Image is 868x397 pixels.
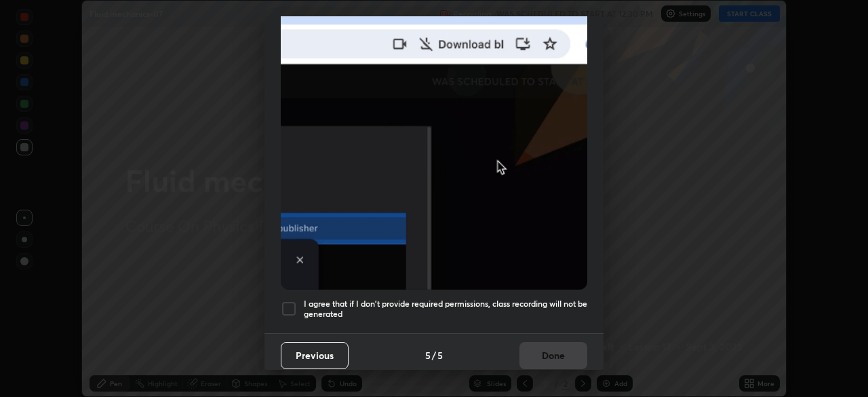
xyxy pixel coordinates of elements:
h4: / [432,348,436,362]
h4: 5 [437,348,443,362]
h4: 5 [425,348,431,362]
button: Previous [281,342,349,369]
h5: I agree that if I don't provide required permissions, class recording will not be generated [304,299,587,320]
